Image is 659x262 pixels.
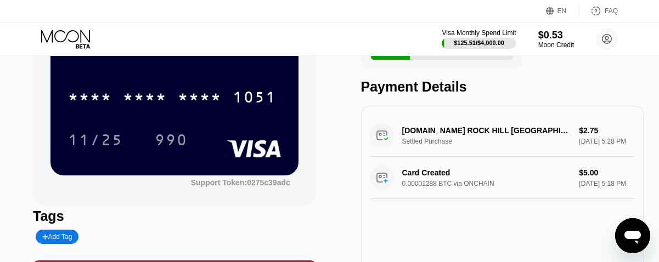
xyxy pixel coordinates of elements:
[42,233,72,241] div: Add Tag
[538,41,574,49] div: Moon Credit
[442,29,516,37] div: Visa Monthly Spend Limit
[155,133,188,150] div: 990
[538,30,574,41] div: $0.53
[60,126,131,153] div: 11/25
[33,208,316,224] div: Tags
[442,29,516,49] div: Visa Monthly Spend Limit$125.51/$4,000.00
[546,5,579,16] div: EN
[615,218,650,253] iframe: Button to launch messaging window
[233,90,277,107] div: 1051
[454,39,504,46] div: $125.51 / $4,000.00
[147,126,196,153] div: 990
[36,230,78,244] div: Add Tag
[191,178,290,187] div: Support Token:0275c39adc
[361,79,644,95] div: Payment Details
[68,133,123,150] div: 11/25
[191,178,290,187] div: Support Token: 0275c39adc
[579,5,618,16] div: FAQ
[557,7,567,15] div: EN
[605,7,618,15] div: FAQ
[538,30,574,49] div: $0.53Moon Credit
